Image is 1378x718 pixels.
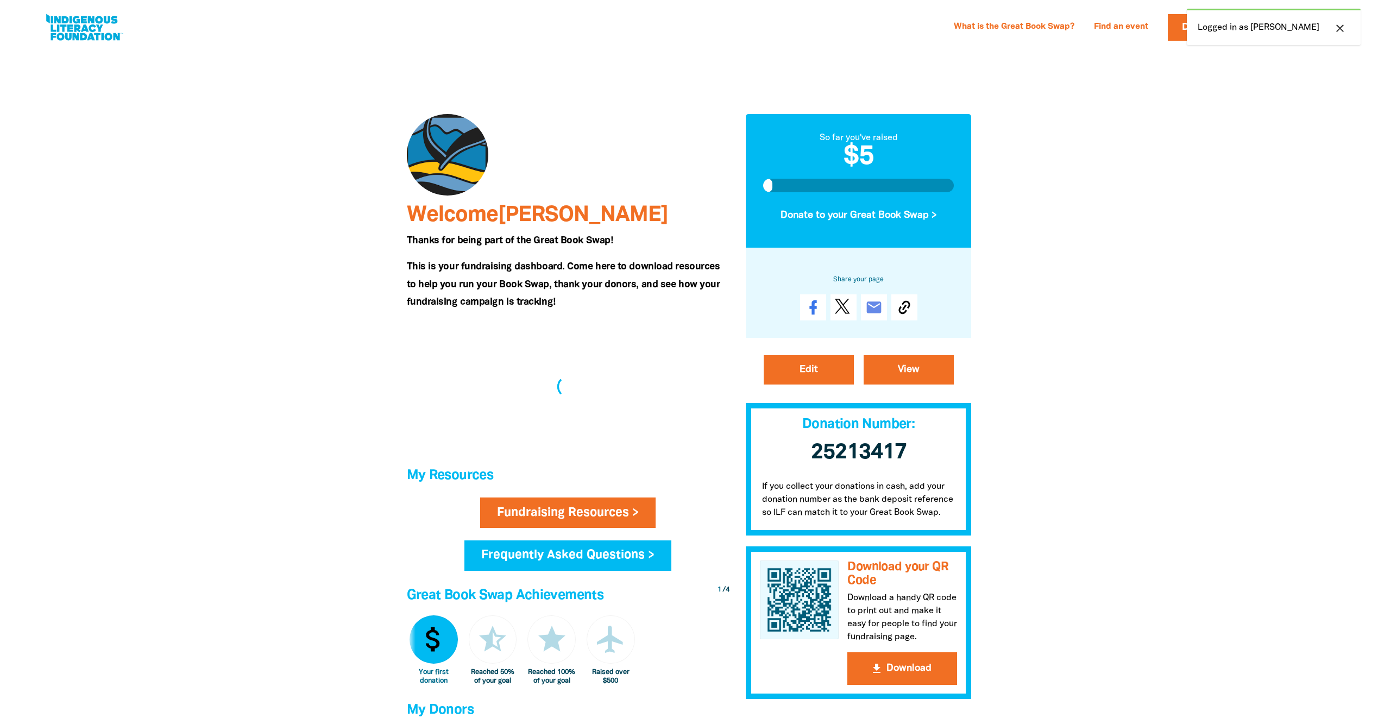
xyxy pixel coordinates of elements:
[407,469,494,482] span: My Resources
[864,355,954,385] a: View
[763,144,954,171] h2: $5
[536,623,568,656] i: star
[763,131,954,144] div: So far you've raised
[760,560,839,640] img: QR Code for Kempsey Library Book Swap
[469,668,517,686] div: Reached 50% of your goal
[847,652,957,685] button: get_appDownload
[407,205,668,225] span: Welcome [PERSON_NAME]
[594,623,627,656] i: airplanemode_active
[527,668,576,686] div: Reached 100% of your goal
[417,623,450,656] i: attach_money
[870,662,883,675] i: get_app
[865,299,883,316] i: email
[480,497,656,528] a: Fundraising Resources >
[1333,22,1346,35] i: close
[847,560,957,587] h3: Download your QR Code
[830,294,857,320] a: Post
[1187,9,1361,45] div: Logged in as [PERSON_NAME]
[763,201,954,230] button: Donate to your Great Book Swap >
[800,294,826,320] a: Share
[811,443,907,463] span: 25213417
[407,704,474,716] span: My Donors
[746,469,972,536] p: If you collect your donations in cash, add your donation number as the bank deposit reference so ...
[407,236,613,245] span: Thanks for being part of the Great Book Swap!
[718,585,729,595] div: / 4
[718,587,721,593] span: 1
[891,294,917,320] button: Copy Link
[587,668,635,686] div: Raised over $500
[1087,18,1155,36] a: Find an event
[407,585,729,607] h4: Great Book Swap Achievements
[476,623,509,656] i: star_half
[947,18,1081,36] a: What is the Great Book Swap?
[407,262,720,306] span: This is your fundraising dashboard. Come here to download resources to help you run your Book Swa...
[464,540,671,571] a: Frequently Asked Questions >
[802,418,915,431] span: Donation Number:
[1330,21,1350,35] button: close
[410,668,458,686] div: Your first donation
[1168,14,1236,41] a: Donate
[763,274,954,286] h6: Share your page
[764,355,854,385] a: Edit
[861,294,887,320] a: email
